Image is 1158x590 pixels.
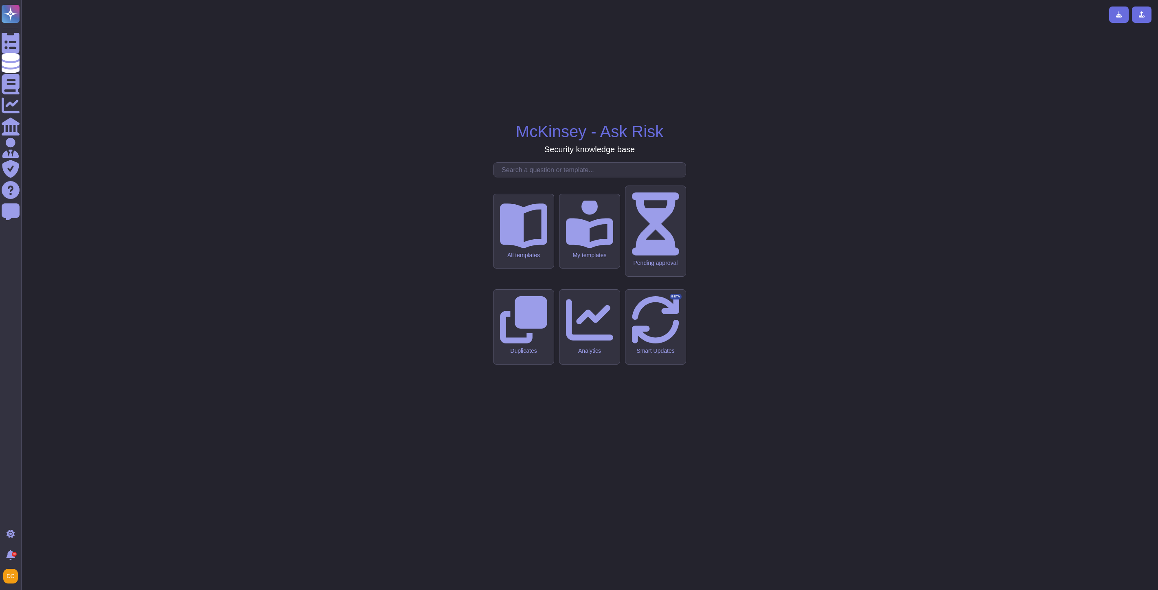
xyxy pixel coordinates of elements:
div: All templates [500,252,547,259]
div: Analytics [566,347,613,354]
div: Duplicates [500,347,547,354]
input: Search a question or template... [498,163,686,177]
div: Smart Updates [632,347,679,354]
div: My templates [566,252,613,259]
h3: Security knowledge base [544,144,635,154]
img: user [3,569,18,583]
div: 9+ [12,552,17,557]
button: user [2,567,24,585]
h1: McKinsey - Ask Risk [516,122,663,141]
div: Pending approval [632,260,679,267]
div: BETA [670,294,682,299]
